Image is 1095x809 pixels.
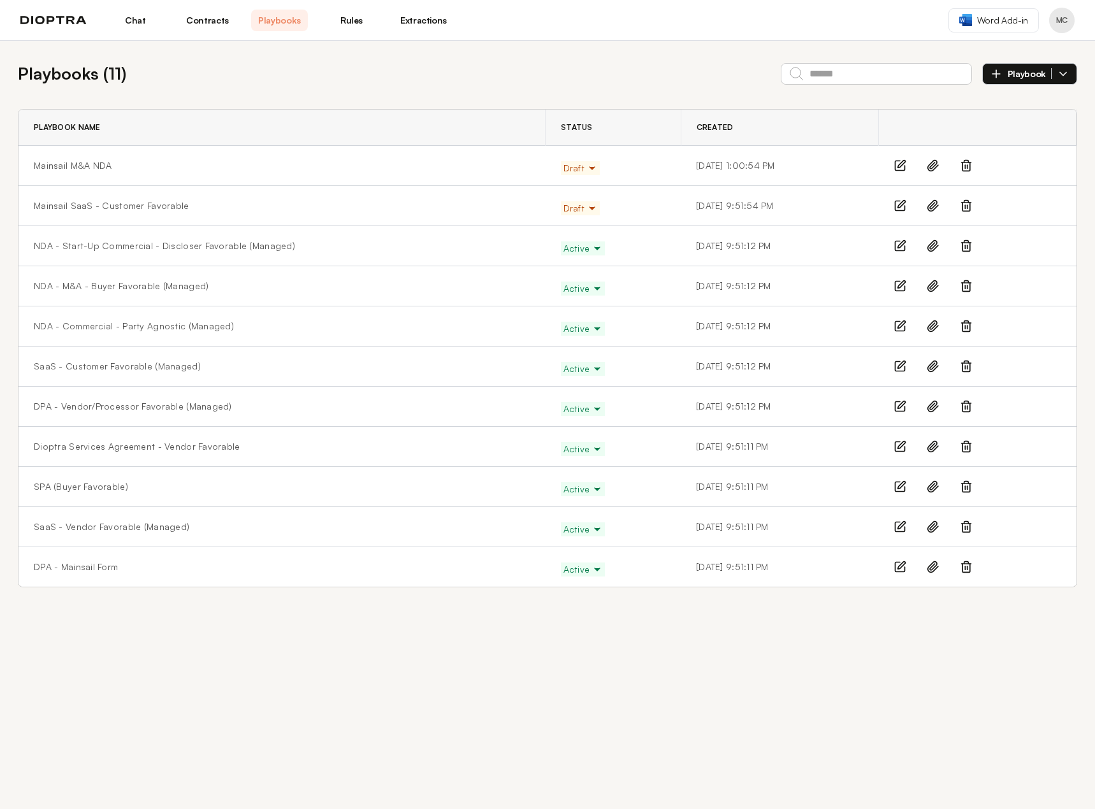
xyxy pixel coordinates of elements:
span: Playbook Name [34,122,101,132]
button: Active [561,282,606,296]
button: Active [561,402,606,416]
a: DPA - Vendor/Processor Favorable (Managed) [34,400,232,413]
button: Playbook [982,63,1077,85]
span: Active [563,443,603,455]
button: Profile menu [1049,8,1075,33]
td: [DATE] 9:51:11 PM [681,427,878,467]
button: Active [561,562,606,576]
span: Word Add-in [977,14,1028,27]
a: NDA - Start-Up Commercial - Discloser Favorable (Managed) [34,240,295,252]
span: Playbook [1008,68,1052,80]
button: Active [561,482,606,496]
td: [DATE] 9:51:12 PM [681,306,878,347]
td: [DATE] 9:51:11 PM [681,547,878,587]
button: Active [561,362,606,376]
span: Active [563,322,603,335]
span: Active [563,242,603,255]
img: word [959,14,972,26]
img: logo [20,16,87,25]
td: [DATE] 1:00:54 PM [681,146,878,186]
button: Active [561,522,606,536]
a: Word Add-in [948,8,1039,32]
span: Status [561,122,593,132]
span: Created [697,122,734,132]
td: [DATE] 9:51:12 PM [681,226,878,266]
button: Active [561,442,606,456]
a: Contracts [179,10,236,31]
a: SaaS - Customer Favorable (Managed) [34,360,201,373]
span: Active [563,362,603,375]
a: DPA - Mainsail Form [34,561,118,573]
td: [DATE] 9:51:11 PM [681,507,878,547]
a: Rules [323,10,380,31]
td: [DATE] 9:51:11 PM [681,467,878,507]
a: NDA - M&A - Buyer Favorable (Managed) [34,280,208,292]
h2: Playbooks ( 11 ) [18,61,126,86]
a: SPA (Buyer Favorable) [34,480,128,493]
button: Active [561,322,606,336]
button: Draft [561,161,600,175]
a: Mainsail SaaS - Customer Favorable [34,199,189,212]
button: Active [561,241,606,255]
span: Active [563,483,603,496]
td: [DATE] 9:51:54 PM [681,186,878,226]
a: Extractions [395,10,452,31]
span: Draft [563,162,597,175]
span: Active [563,403,603,415]
span: Draft [563,202,597,215]
a: Mainsail M&A NDA [34,159,112,172]
td: [DATE] 9:51:12 PM [681,347,878,387]
span: Active [563,523,603,536]
button: Draft [561,201,600,215]
td: [DATE] 9:51:12 PM [681,387,878,427]
a: Playbooks [251,10,308,31]
a: Dioptra Services Agreement - Vendor Favorable [34,440,240,453]
td: [DATE] 9:51:12 PM [681,266,878,306]
a: Chat [107,10,164,31]
a: NDA - Commercial - Party Agnostic (Managed) [34,320,234,333]
a: SaaS - Vendor Favorable (Managed) [34,520,189,533]
span: Active [563,282,603,295]
span: Active [563,563,603,576]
